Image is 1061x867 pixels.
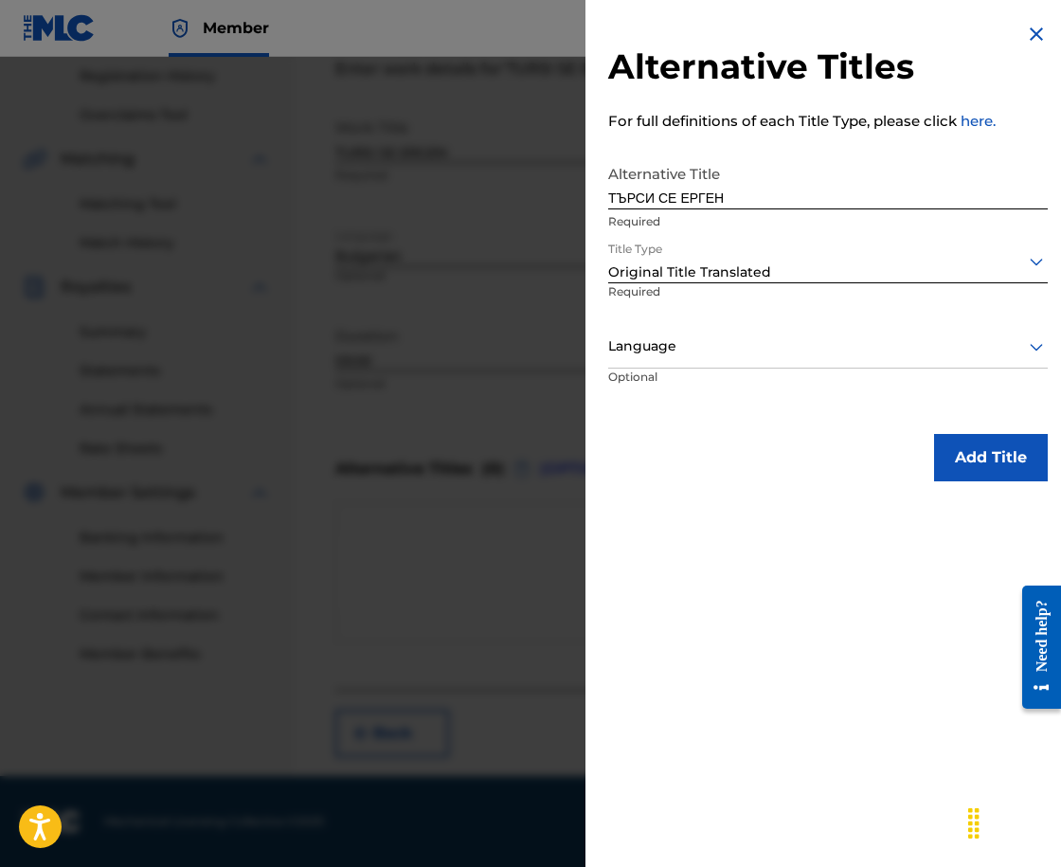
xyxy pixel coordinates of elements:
p: Required [608,283,729,326]
iframe: Chat Widget [966,776,1061,867]
img: Top Rightsholder [169,17,191,40]
p: Optional [608,369,750,411]
iframe: Resource Center [1008,571,1061,724]
span: Member [203,17,269,39]
div: Плъзни [959,795,989,852]
button: Add Title [934,434,1048,481]
p: Required [608,213,1048,230]
img: MLC Logo [23,14,96,42]
a: here. [961,112,996,130]
div: Джаджи за чат [966,776,1061,867]
p: For full definitions of each Title Type, please click [608,111,1048,133]
h2: Alternative Titles [608,45,1048,88]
